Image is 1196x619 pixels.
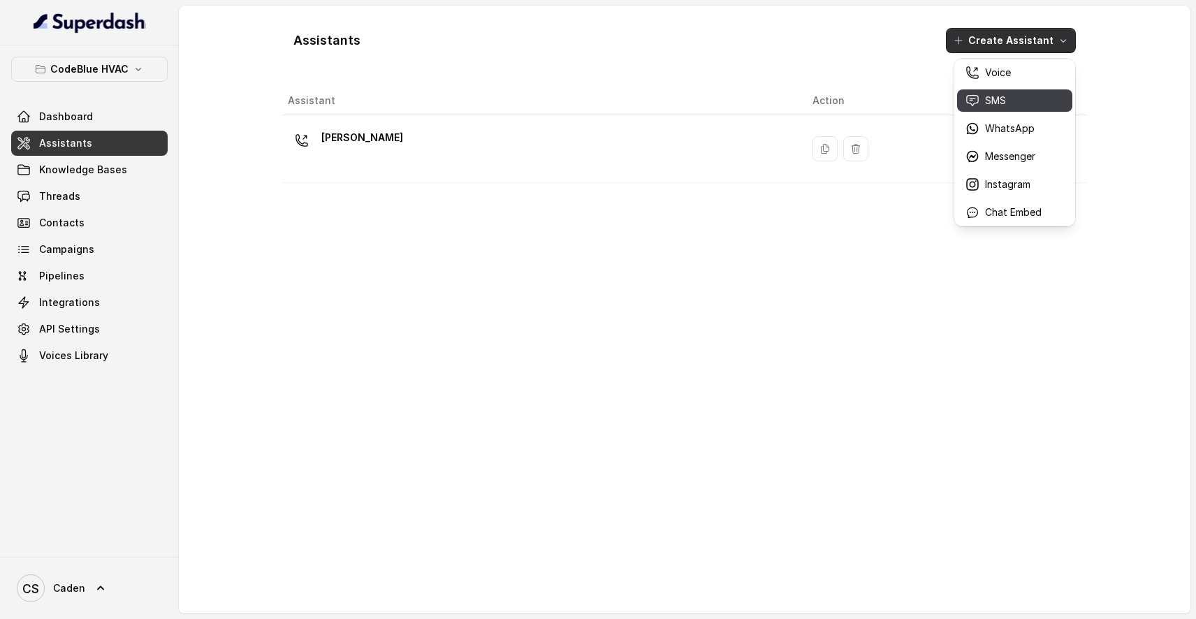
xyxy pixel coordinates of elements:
p: Chat Embed [985,205,1042,219]
p: SMS [985,94,1006,108]
p: Instagram [985,177,1030,191]
button: Create Assistant [946,28,1076,53]
p: Messenger [985,150,1035,163]
p: WhatsApp [985,122,1035,136]
div: Create Assistant [954,59,1075,226]
p: Voice [985,66,1011,80]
